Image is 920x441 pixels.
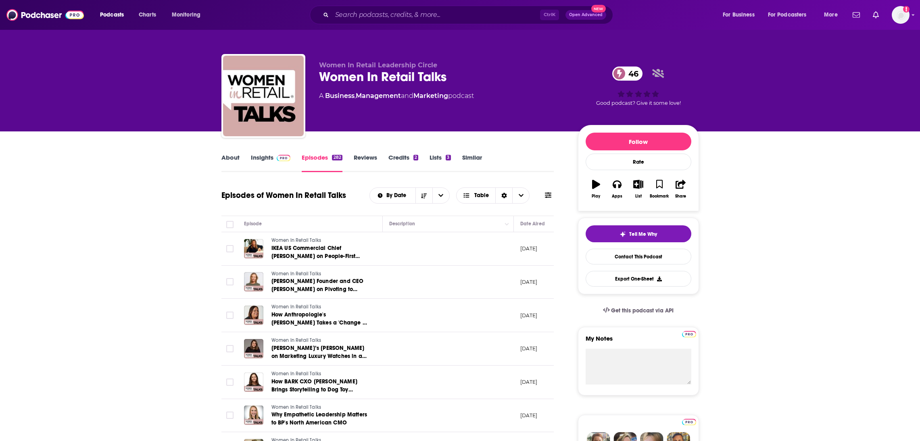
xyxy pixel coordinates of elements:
[520,312,538,319] p: [DATE]
[612,67,643,81] a: 46
[271,311,368,327] a: How Anthropologie's [PERSON_NAME] Takes a 'Change or Fail' Approach to Her Career
[251,154,291,172] a: InsightsPodchaser Pro
[849,8,863,22] a: Show notifications dropdown
[271,370,368,378] a: Women In Retail Talks
[611,307,674,314] span: Get this podcast via API
[592,194,600,199] div: Play
[717,8,765,21] button: open menu
[271,371,321,377] span: Women In Retail Talks
[569,13,603,17] span: Open Advanced
[596,100,681,106] span: Good podcast? Give it some love!
[520,345,538,352] p: [DATE]
[586,225,691,242] button: tell me why sparkleTell Me Why
[892,6,910,24] img: User Profile
[271,404,321,410] span: Women In Retail Talks
[354,154,377,172] a: Reviews
[675,194,686,199] div: Share
[456,187,530,204] button: Choose View
[370,193,415,198] button: open menu
[226,245,234,252] span: Toggle select row
[591,5,606,12] span: New
[903,6,910,12] svg: Add a profile image
[540,10,559,20] span: Ctrl K
[226,412,234,419] span: Toggle select row
[586,133,691,150] button: Follow
[586,335,691,349] label: My Notes
[223,56,304,136] img: Women In Retail Talks
[620,231,626,237] img: tell me why sparkle
[271,245,360,268] span: IKEA US Commercial Chief [PERSON_NAME] on People-First Leadership
[271,404,368,411] a: Women In Retail Talks
[325,92,355,100] a: Business
[824,9,838,21] span: More
[388,154,418,172] a: Credits2
[389,219,415,229] div: Description
[172,9,200,21] span: Monitoring
[620,67,643,81] span: 46
[226,345,234,352] span: Toggle select row
[413,92,448,100] a: Marketing
[271,244,368,260] a: IKEA US Commercial Chief [PERSON_NAME] on People-First Leadership
[355,92,356,100] span: ,
[271,311,368,334] span: How Anthropologie's [PERSON_NAME] Takes a 'Change or Fail' Approach to Her Career
[271,345,367,368] span: [PERSON_NAME]’s [PERSON_NAME] on Marketing Luxury Watches in a Digital World
[520,219,545,229] div: Date Aired
[495,188,512,203] div: Sort Direction
[332,155,342,160] div: 282
[226,278,234,285] span: Toggle select row
[319,61,437,69] span: Women In Retail Leadership Circle
[356,92,401,100] a: Management
[474,193,489,198] span: Table
[302,154,342,172] a: Episodes282
[319,91,474,101] div: A podcast
[221,190,346,200] h1: Episodes of Women In Retail Talks
[520,279,538,285] p: [DATE]
[682,419,696,425] img: Podchaser Pro
[94,8,134,21] button: open menu
[650,194,669,199] div: Bookmark
[818,8,848,21] button: open menu
[332,8,540,21] input: Search podcasts, credits, & more...
[649,175,670,204] button: Bookmark
[271,277,368,293] a: [PERSON_NAME] Founder and CEO [PERSON_NAME] on Pivoting to Follow Your Brand 'Why'
[462,154,482,172] a: Similar
[401,92,413,100] span: and
[586,271,691,287] button: Export One-Sheet
[586,154,691,170] div: Rate
[682,331,696,337] img: Podchaser Pro
[628,175,649,204] button: List
[139,9,156,21] span: Charts
[271,270,368,278] a: Women In Retail Talks
[386,193,409,198] span: By Date
[430,154,451,172] a: Lists3
[271,337,368,344] a: Women In Retail Talks
[134,8,161,21] a: Charts
[271,411,367,426] span: Why Empathetic Leadership Matters to BP's North American CMO
[607,175,628,204] button: Apps
[635,194,642,199] div: List
[271,304,368,311] a: Women In Retail Talks
[612,194,622,199] div: Apps
[597,301,680,320] a: Get this podcast via API
[221,154,240,172] a: About
[271,378,368,394] a: How BARK CXO [PERSON_NAME] Brings Storytelling to Dog Toy Design
[226,379,234,386] span: Toggle select row
[271,337,321,343] span: Women In Retail Talks
[271,237,368,244] a: Women In Retail Talks
[166,8,211,21] button: open menu
[870,8,882,22] a: Show notifications dropdown
[520,245,538,252] p: [DATE]
[520,412,538,419] p: [DATE]
[768,9,807,21] span: For Podcasters
[369,187,450,204] h2: Choose List sort
[271,344,368,360] a: [PERSON_NAME]’s [PERSON_NAME] on Marketing Luxury Watches in a Digital World
[317,6,621,24] div: Search podcasts, credits, & more...
[271,304,321,310] span: Women In Retail Talks
[520,379,538,385] p: [DATE]
[226,312,234,319] span: Toggle select row
[271,278,364,301] span: [PERSON_NAME] Founder and CEO [PERSON_NAME] on Pivoting to Follow Your Brand 'Why'
[277,155,291,161] img: Podchaser Pro
[432,188,449,203] button: open menu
